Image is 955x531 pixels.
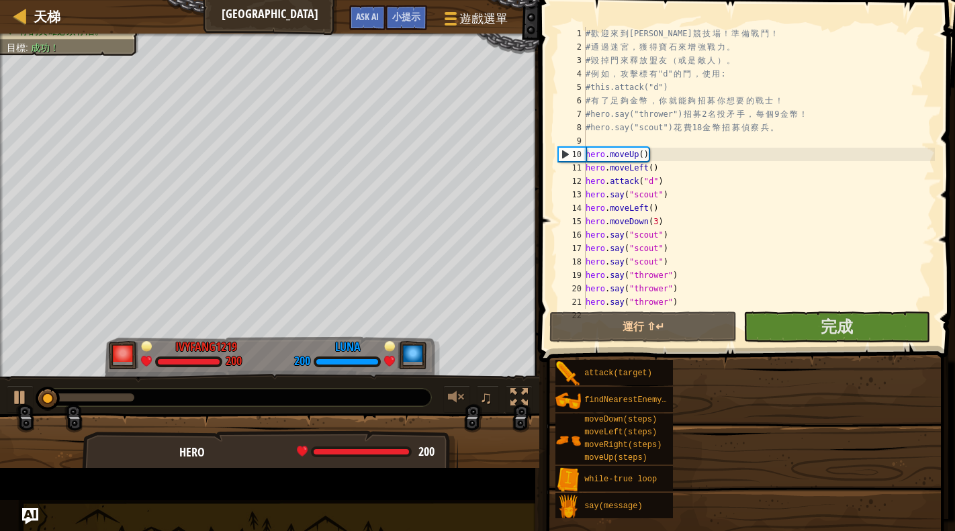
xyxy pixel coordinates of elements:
[443,385,470,413] button: 調整音量
[558,161,586,175] div: 11
[558,309,586,322] div: 22
[558,94,586,107] div: 6
[175,338,237,356] div: ivyfang1219
[584,501,642,511] span: say(message)
[418,443,435,460] span: 200
[584,415,657,424] span: moveDown(steps)
[558,40,586,54] div: 2
[398,341,427,369] img: thang_avatar_frame.png
[558,269,586,282] div: 19
[549,311,736,342] button: 運行 ⇧↵
[34,7,60,26] span: 天梯
[558,295,586,309] div: 21
[335,338,361,356] div: Luna
[555,494,581,520] img: portrait.png
[558,134,586,148] div: 9
[294,356,310,368] div: 200
[27,7,60,26] a: 天梯
[558,175,586,188] div: 12
[558,201,586,215] div: 14
[821,316,853,337] span: 完成
[558,121,586,134] div: 8
[349,5,385,30] button: Ask AI
[584,440,662,450] span: moveRight(steps)
[356,10,379,23] span: Ask AI
[558,67,586,81] div: 4
[584,369,652,378] span: attack(target)
[558,81,586,94] div: 5
[506,385,533,413] button: 切換全螢幕
[558,242,586,255] div: 17
[459,10,508,28] span: 遊戲選單
[480,387,493,407] span: ♫
[584,453,647,463] span: moveUp(steps)
[297,446,435,458] div: health: 200 / 200
[477,385,500,413] button: ♫
[31,42,59,53] span: 成功！
[555,467,581,493] img: portrait.png
[558,255,586,269] div: 18
[392,10,420,23] span: 小提示
[558,107,586,121] div: 7
[584,428,657,437] span: moveLeft(steps)
[7,42,26,53] span: 目標
[558,188,586,201] div: 13
[558,282,586,295] div: 20
[26,42,31,53] span: :
[555,388,581,414] img: portrait.png
[558,228,586,242] div: 16
[555,428,581,453] img: portrait.png
[558,215,586,228] div: 15
[743,311,930,342] button: 完成
[584,475,657,484] span: while-true loop
[179,444,445,461] div: Hero
[558,27,586,40] div: 1
[559,148,586,161] div: 10
[7,385,34,413] button: ⌘ + P: Play
[434,5,516,37] button: 遊戲選單
[22,508,38,524] button: Ask AI
[584,395,672,405] span: findNearestEnemy()
[558,54,586,67] div: 3
[226,356,242,368] div: 200
[555,361,581,387] img: portrait.png
[109,341,138,369] img: thang_avatar_frame.png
